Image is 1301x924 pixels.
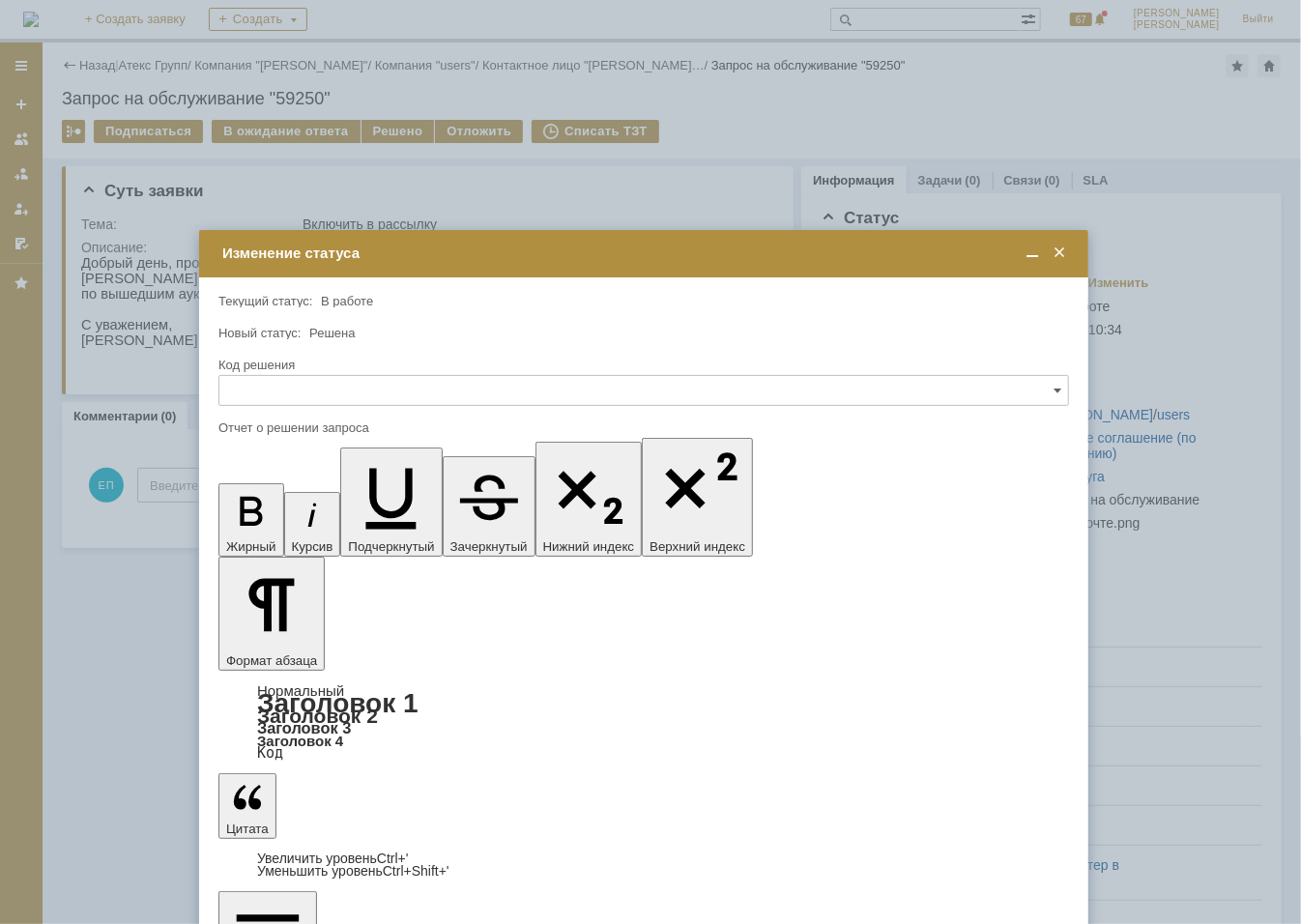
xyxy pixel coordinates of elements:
[226,822,269,836] span: Цитата
[1023,245,1042,262] span: Свернуть (Ctrl + M)
[218,852,1069,878] div: Цитата
[443,456,535,557] button: Зачеркнутый
[642,438,753,557] button: Верхний индекс
[543,539,635,554] span: Нижний индекс
[257,733,343,749] a: Заголовок 4
[321,294,373,308] span: В работе
[257,719,351,736] a: Заголовок 3
[218,773,276,839] button: Цитата
[650,539,745,554] span: Верхний индекс
[257,863,449,879] a: Decrease
[218,326,302,340] label: Новый статус:
[257,688,419,718] a: Заголовок 1
[218,359,1065,371] div: Код решения
[218,684,1069,760] div: Формат абзаца
[383,863,449,879] span: Ctrl+Shift+'
[218,421,1065,434] div: Отчет о решении запроса
[222,245,1069,262] div: Изменение статуса
[257,705,378,727] a: Заголовок 2
[292,539,333,554] span: Курсив
[348,539,434,554] span: Подчеркнутый
[218,557,325,671] button: Формат абзаца
[257,744,283,762] a: Код
[226,653,317,668] span: Формат абзаца
[535,442,643,557] button: Нижний индекс
[377,851,409,866] span: Ctrl+'
[218,294,312,308] label: Текущий статус:
[450,539,528,554] span: Зачеркнутый
[1050,245,1069,262] span: Закрыть
[309,326,355,340] span: Решена
[257,682,344,699] a: Нормальный
[218,483,284,557] button: Жирный
[226,539,276,554] span: Жирный
[340,448,442,557] button: Подчеркнутый
[257,851,409,866] a: Increase
[284,492,341,557] button: Курсив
